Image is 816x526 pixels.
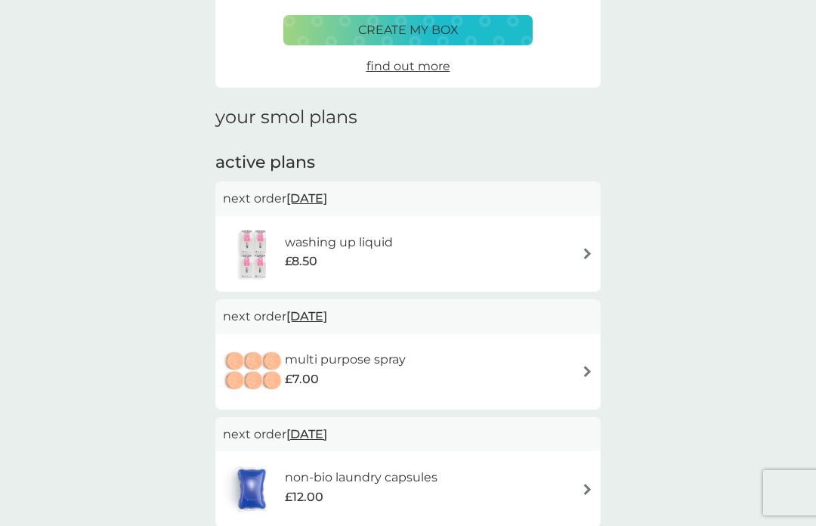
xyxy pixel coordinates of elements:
p: create my box [358,20,459,40]
h6: multi purpose spray [285,350,406,370]
span: £12.00 [285,487,323,507]
h2: active plans [215,151,601,175]
p: next order [223,307,593,326]
button: create my box [283,15,533,45]
span: [DATE] [286,184,327,213]
p: next order [223,425,593,444]
img: arrow right [582,366,593,377]
p: next order [223,189,593,209]
h1: your smol plans [215,107,601,128]
img: arrow right [582,248,593,259]
img: non-bio laundry capsules [223,463,280,515]
h6: washing up liquid [285,233,393,252]
img: arrow right [582,484,593,495]
span: £7.00 [285,370,319,389]
h6: non-bio laundry capsules [285,468,437,487]
span: find out more [366,59,450,73]
img: multi purpose spray [223,345,285,398]
span: [DATE] [286,302,327,331]
span: £8.50 [285,252,317,271]
span: [DATE] [286,419,327,449]
a: find out more [366,57,450,76]
img: washing up liquid [223,227,285,280]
